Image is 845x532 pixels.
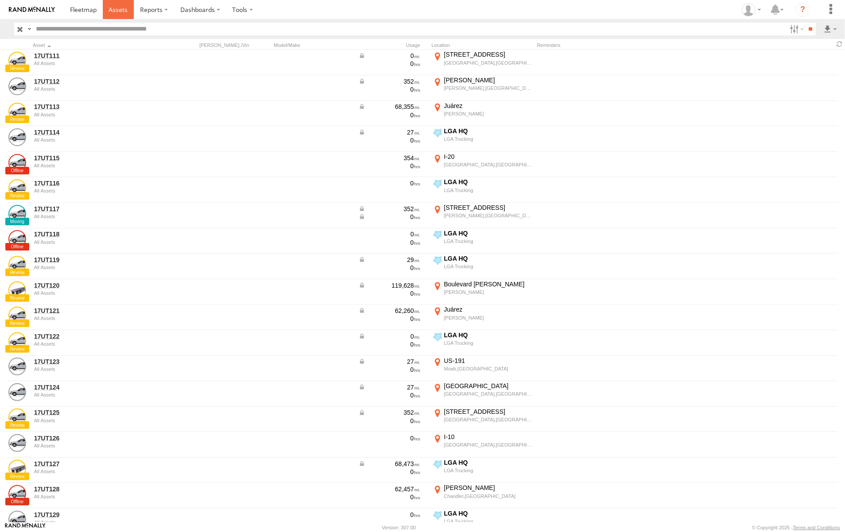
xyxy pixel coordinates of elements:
i: ? [796,3,810,17]
div: LGA Trucking [444,238,532,244]
div: [GEOGRAPHIC_DATA] [444,382,532,390]
a: View Asset Details [8,179,26,197]
a: View Asset Details [8,511,26,528]
a: View Asset Details [8,485,26,503]
div: [GEOGRAPHIC_DATA],[GEOGRAPHIC_DATA] [444,416,532,423]
label: Click to View Current Location [432,50,533,74]
div: 0 [358,230,421,238]
a: 17UT121 [34,307,156,315]
a: 17UT120 [34,281,156,289]
div: [GEOGRAPHIC_DATA],[GEOGRAPHIC_DATA] [444,162,532,168]
label: Click to View Current Location [432,280,533,304]
label: Click to View Current Location [432,102,533,126]
div: undefined [34,290,156,296]
div: LGA Trucking [444,467,532,474]
div: Data from Vehicle CANbus [358,103,421,111]
a: 17UT129 [34,511,156,519]
div: Data from Vehicle CANbus [358,128,421,136]
div: LGA Trucking [444,263,532,270]
label: Export results as... [823,23,838,35]
div: Data from Vehicle CANbus [358,52,421,60]
div: Chandler,[GEOGRAPHIC_DATA] [444,493,532,499]
div: [PERSON_NAME] [444,484,532,492]
a: View Asset Details [8,434,26,452]
div: 0 [358,162,421,170]
a: 17UT125 [34,409,156,416]
div: Data from Vehicle CANbus [358,205,421,213]
a: View Asset Details [8,103,26,120]
div: LGA HQ [444,459,532,466]
a: 17UT118 [34,230,156,238]
a: View Asset Details [8,154,26,172]
a: 17UT115 [34,154,156,162]
label: Click to View Current Location [432,204,533,227]
label: Click to View Current Location [432,127,533,151]
div: [PERSON_NAME]./Vin [199,42,270,48]
a: 17UT117 [34,205,156,213]
a: View Asset Details [8,52,26,69]
div: undefined [34,418,156,423]
div: Version: 307.00 [382,525,416,530]
div: 0 [358,468,421,476]
div: 0 [358,493,421,501]
div: undefined [34,112,156,117]
div: 0 [358,136,421,144]
div: undefined [34,163,156,168]
div: I-10 [444,433,532,441]
div: Data from Vehicle CANbus [358,256,421,264]
a: View Asset Details [8,281,26,299]
div: undefined [34,61,156,66]
label: Click to View Current Location [432,254,533,278]
div: undefined [34,341,156,347]
a: View Asset Details [8,460,26,478]
div: [PERSON_NAME],[GEOGRAPHIC_DATA] [444,212,532,219]
div: Model/Make [274,42,354,48]
label: Click to View Current Location [432,331,533,355]
div: Juárez [444,102,532,110]
div: 0 [358,340,421,348]
div: undefined [34,392,156,397]
div: 0 [358,366,421,374]
label: Click to View Current Location [432,357,533,381]
div: undefined [34,137,156,143]
div: undefined [34,265,156,270]
a: 17UT112 [34,77,156,85]
div: Data from Vehicle CANbus [358,383,421,391]
div: LGA HQ [444,229,532,237]
div: [GEOGRAPHIC_DATA],[GEOGRAPHIC_DATA] [444,442,532,448]
a: View Asset Details [8,409,26,426]
div: LGA Trucking [444,340,532,346]
div: LGA HQ [444,331,532,339]
div: 0 [358,434,421,442]
div: LGA HQ [444,178,532,186]
label: Search Filter Options [787,23,806,35]
div: undefined [34,239,156,245]
div: © Copyright 2025 - [752,525,840,530]
div: Click to Sort [33,42,157,48]
div: undefined [34,214,156,219]
img: rand-logo.svg [9,7,55,13]
a: View Asset Details [8,205,26,223]
a: View Asset Details [8,332,26,350]
a: 17UT124 [34,383,156,391]
div: [GEOGRAPHIC_DATA],[GEOGRAPHIC_DATA] [444,391,532,397]
div: 0 [358,60,421,68]
div: undefined [34,366,156,372]
div: LGA Trucking [444,187,532,193]
div: LGA HQ [444,127,532,135]
div: 62,457 [358,485,421,493]
div: 354 [358,154,421,162]
div: [STREET_ADDRESS] [444,50,532,58]
div: [PERSON_NAME] [444,315,532,321]
div: I-20 [444,153,532,161]
div: Carlos Vazquez [739,3,764,16]
a: Terms and Conditions [793,525,840,530]
div: Location [432,42,533,48]
div: [PERSON_NAME],[GEOGRAPHIC_DATA] [444,85,532,91]
div: LGA Trucking [444,136,532,142]
a: 17UT126 [34,434,156,442]
div: undefined [34,469,156,474]
label: Click to View Current Location [432,382,533,406]
label: Click to View Current Location [432,305,533,329]
a: Visit our Website [5,523,46,532]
